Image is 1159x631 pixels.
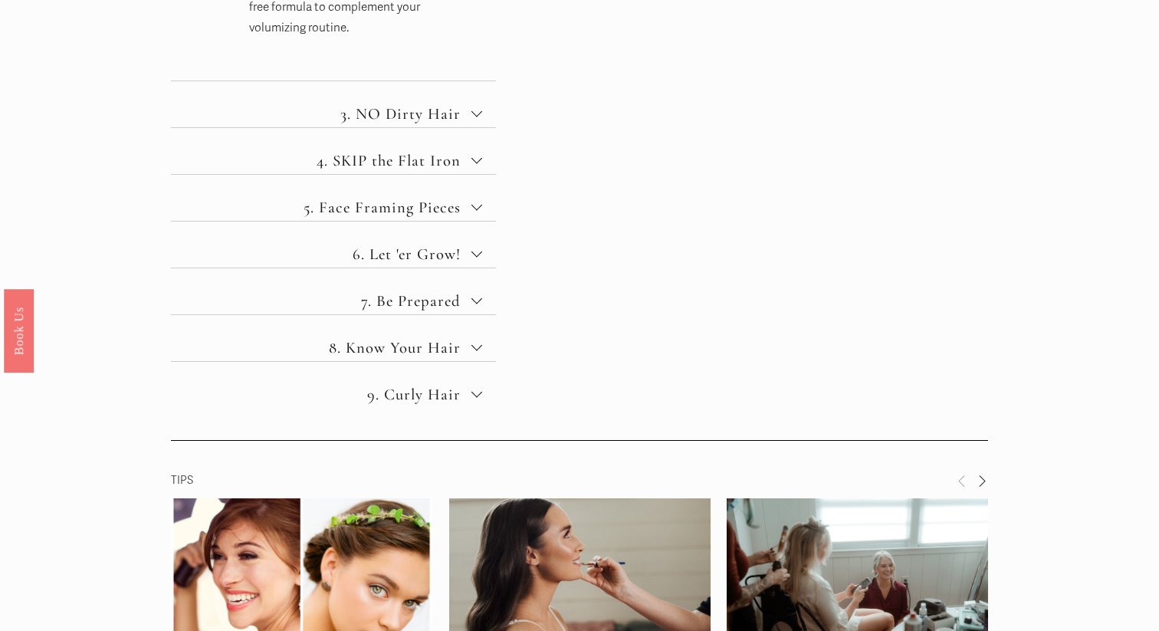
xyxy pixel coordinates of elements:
button: 3. NO Dirty Hair [171,81,496,127]
button: 6. Let 'er Grow! [171,222,496,268]
button: 7. Be Prepared [171,268,496,314]
span: 5. Face Framing Pieces [207,198,471,217]
button: 4. SKIP the Flat Iron [171,128,496,174]
span: 7. Be Prepared [207,291,471,311]
span: 3. NO Dirty Hair [207,104,471,123]
span: 9. Curly Hair [207,385,471,404]
button: 8. Know Your Hair [171,315,496,361]
span: Previous [956,474,968,487]
a: Book Us [4,288,34,372]
span: TIPS [171,474,193,487]
span: Next [976,474,988,487]
span: 8. Know Your Hair [207,338,471,357]
span: 6. Let 'er Grow! [207,245,471,264]
button: 5. Face Framing Pieces [171,175,496,221]
span: 4. SKIP the Flat Iron [207,151,471,170]
button: 9. Curly Hair [171,362,496,408]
